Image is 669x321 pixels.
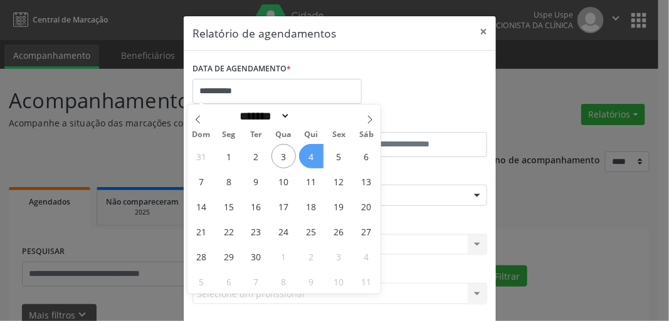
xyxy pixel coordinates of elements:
[327,244,351,268] span: Outubro 3, 2025
[244,219,268,243] span: Setembro 23, 2025
[244,244,268,268] span: Setembro 30, 2025
[353,131,381,139] span: Sáb
[299,244,324,268] span: Outubro 2, 2025
[271,244,296,268] span: Outubro 1, 2025
[216,144,241,168] span: Setembro 1, 2025
[354,169,379,193] span: Setembro 13, 2025
[243,131,270,139] span: Ter
[271,269,296,293] span: Outubro 8, 2025
[299,169,324,193] span: Setembro 11, 2025
[471,16,496,47] button: Close
[327,144,351,168] span: Setembro 5, 2025
[354,244,379,268] span: Outubro 4, 2025
[216,219,241,243] span: Setembro 22, 2025
[327,269,351,293] span: Outubro 10, 2025
[244,144,268,168] span: Setembro 2, 2025
[343,113,487,132] label: ATÉ
[216,194,241,218] span: Setembro 15, 2025
[189,194,213,218] span: Setembro 14, 2025
[244,194,268,218] span: Setembro 16, 2025
[189,219,213,243] span: Setembro 21, 2025
[271,194,296,218] span: Setembro 17, 2025
[271,169,296,193] span: Setembro 10, 2025
[327,219,351,243] span: Setembro 26, 2025
[325,131,353,139] span: Sex
[215,131,243,139] span: Seg
[299,144,324,168] span: Setembro 4, 2025
[189,169,213,193] span: Setembro 7, 2025
[354,269,379,293] span: Outubro 11, 2025
[189,269,213,293] span: Outubro 5, 2025
[189,244,213,268] span: Setembro 28, 2025
[244,169,268,193] span: Setembro 9, 2025
[192,59,291,79] label: DATA DE AGENDAMENTO
[299,194,324,218] span: Setembro 18, 2025
[298,131,325,139] span: Qui
[299,219,324,243] span: Setembro 25, 2025
[216,169,241,193] span: Setembro 8, 2025
[354,219,379,243] span: Setembro 27, 2025
[270,131,298,139] span: Qua
[189,144,213,168] span: Agosto 31, 2025
[244,269,268,293] span: Outubro 7, 2025
[299,269,324,293] span: Outubro 9, 2025
[236,110,291,123] select: Month
[216,269,241,293] span: Outubro 6, 2025
[271,144,296,168] span: Setembro 3, 2025
[327,194,351,218] span: Setembro 19, 2025
[187,131,215,139] span: Dom
[192,25,336,41] h5: Relatório de agendamentos
[216,244,241,268] span: Setembro 29, 2025
[271,219,296,243] span: Setembro 24, 2025
[354,194,379,218] span: Setembro 20, 2025
[354,144,379,168] span: Setembro 6, 2025
[327,169,351,193] span: Setembro 12, 2025
[290,110,332,123] input: Year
